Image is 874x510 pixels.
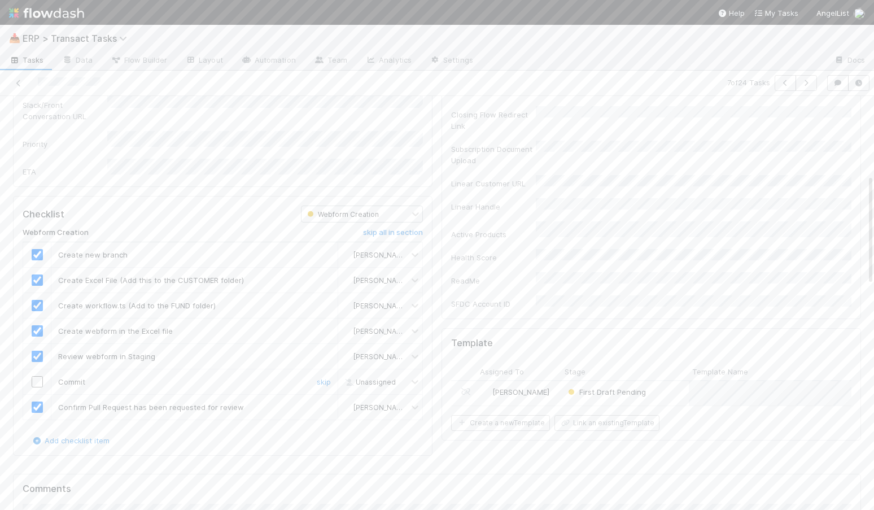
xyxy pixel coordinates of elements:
[451,275,536,286] div: ReadMe
[727,77,770,88] span: 7 of 24 Tasks
[31,436,110,445] a: Add checklist item
[53,52,102,70] a: Data
[353,276,409,285] span: [PERSON_NAME]
[58,250,128,259] span: Create new branch
[451,143,536,166] div: Subscription Document Upload
[343,352,352,361] img: avatar_ef15843f-6fde-4057-917e-3fb236f438ca.png
[343,403,352,412] img: avatar_ef15843f-6fde-4057-917e-3fb236f438ca.png
[554,415,659,431] button: Link an existingTemplate
[451,252,536,263] div: Health Score
[342,378,396,386] span: Unassigned
[232,52,305,70] a: Automation
[317,377,331,386] a: skip
[353,302,409,310] span: [PERSON_NAME]
[58,352,155,361] span: Review webform in Staging
[353,403,409,412] span: [PERSON_NAME]
[353,251,409,259] span: [PERSON_NAME]
[451,298,536,310] div: SFDC Account ID
[23,209,64,220] h5: Checklist
[825,52,874,70] a: Docs
[451,338,493,349] h5: Template
[356,52,421,70] a: Analytics
[482,387,491,396] img: avatar_ef15843f-6fde-4057-917e-3fb236f438ca.png
[9,3,84,23] img: logo-inverted-e16ddd16eac7371096b0.svg
[816,8,849,18] span: AngelList
[565,366,585,377] span: Stage
[9,33,20,43] span: 📥
[566,386,646,398] div: First Draft Pending
[23,138,107,150] div: Priority
[58,301,216,310] span: Create workflow.ts (Add to the FUND folder)
[481,386,549,398] div: [PERSON_NAME]
[58,276,244,285] span: Create Excel File (Add this to the CUSTOMER folder)
[451,109,536,132] div: Closing Flow Redirect Link
[754,8,798,18] span: My Tasks
[343,301,352,310] img: avatar_ef15843f-6fde-4057-917e-3fb236f438ca.png
[9,54,44,66] span: Tasks
[343,276,352,285] img: avatar_ef15843f-6fde-4057-917e-3fb236f438ca.png
[451,415,550,431] button: Create a newTemplate
[23,99,107,122] div: Slack/Front Conversation URL
[305,210,379,219] span: Webform Creation
[421,52,482,70] a: Settings
[692,366,748,377] span: Template Name
[176,52,232,70] a: Layout
[23,166,107,177] div: ETA
[111,54,167,66] span: Flow Builder
[353,327,409,335] span: [PERSON_NAME]
[451,201,536,212] div: Linear Handle
[58,403,244,412] span: Confirm Pull Request has been requested for review
[305,52,356,70] a: Team
[451,178,536,189] div: Linear Customer URL
[718,7,745,19] div: Help
[492,387,549,396] span: [PERSON_NAME]
[23,33,133,44] span: ERP > Transact Tasks
[480,366,524,377] span: Assigned To
[343,250,352,259] img: avatar_ef15843f-6fde-4057-917e-3fb236f438ca.png
[754,7,798,19] a: My Tasks
[343,326,352,335] img: avatar_ef15843f-6fde-4057-917e-3fb236f438ca.png
[58,326,173,335] span: Create webform in the Excel file
[23,483,851,495] h5: Comments
[58,377,85,386] span: Commit
[102,52,176,70] a: Flow Builder
[451,229,536,240] div: Active Products
[363,228,423,237] h6: skip all in section
[23,228,89,237] h6: Webform Creation
[566,387,646,396] span: First Draft Pending
[854,8,865,19] img: avatar_ef15843f-6fde-4057-917e-3fb236f438ca.png
[363,228,423,242] a: skip all in section
[353,352,409,361] span: [PERSON_NAME]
